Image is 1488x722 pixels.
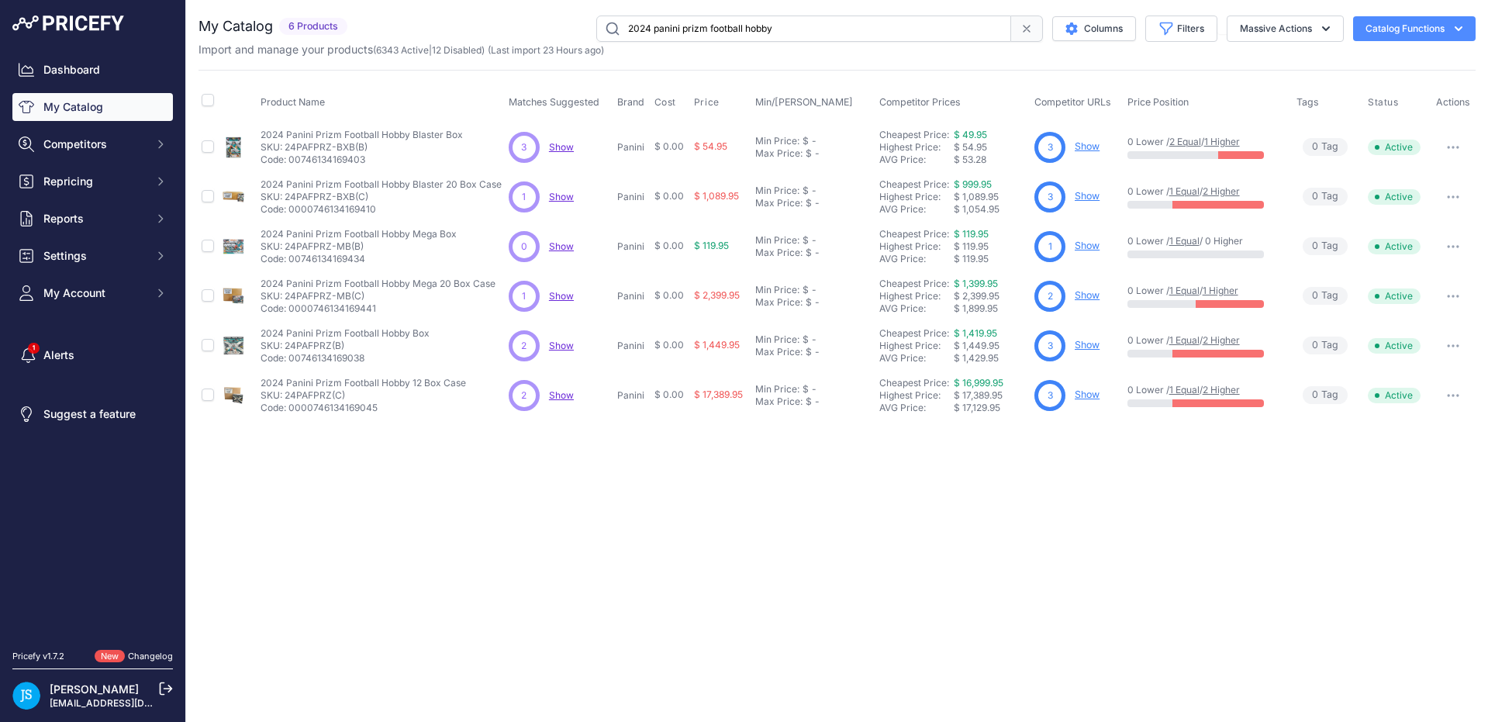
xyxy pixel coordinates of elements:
span: $ 2,399.95 [694,289,740,301]
div: - [812,396,820,408]
a: $ 119.95 [954,228,989,240]
span: Tag [1303,386,1348,404]
span: $ 0.00 [654,240,684,251]
span: 0 [1312,288,1318,303]
div: Max Price: [755,396,803,408]
span: Repricing [43,174,145,189]
div: $ [806,147,812,160]
span: 3 [1048,339,1053,353]
div: Highest Price: [879,240,954,253]
div: $ [803,284,809,296]
p: 2024 Panini Prizm Football Hobby Mega Box [261,228,457,240]
span: Brand [617,96,644,108]
span: Price [694,96,720,109]
span: Active [1368,140,1421,155]
p: 2024 Panini Prizm Football Hobby Mega 20 Box Case [261,278,495,290]
span: Reports [43,211,145,226]
span: 3 [521,140,526,154]
div: $ 1,899.95 [954,302,1028,315]
div: Pricefy v1.7.2 [12,650,64,663]
div: AVG Price: [879,203,954,216]
div: - [812,197,820,209]
span: $ 1,089.95 [954,191,999,202]
a: Show [549,191,574,202]
div: AVG Price: [879,402,954,414]
a: Cheapest Price: [879,327,949,339]
p: 2024 Panini Prizm Football Hobby Blaster Box [261,129,463,141]
span: Settings [43,248,145,264]
span: $ 119.95 [954,240,989,252]
div: $ [803,185,809,197]
a: 1 Higher [1203,285,1238,296]
span: 0 [1312,140,1318,154]
a: Cheapest Price: [879,228,949,240]
a: Show [1075,140,1100,152]
a: 2 Higher [1203,384,1240,396]
nav: Sidebar [12,56,173,631]
span: Competitors [43,136,145,152]
p: 0 Lower / / [1127,136,1282,148]
span: 6 Products [279,18,347,36]
div: - [812,247,820,259]
div: $ 1,429.95 [954,352,1028,364]
span: Show [549,290,574,302]
div: - [809,383,817,396]
button: Repricing [12,168,173,195]
div: - [809,185,817,197]
a: 1 Equal [1169,285,1200,296]
span: Active [1368,239,1421,254]
div: $ [806,247,812,259]
span: $ 0.00 [654,190,684,202]
span: New [95,650,125,663]
input: Search [596,16,1011,42]
p: 0 Lower / / [1127,185,1282,198]
div: $ 119.95 [954,253,1028,265]
div: $ [806,396,812,408]
span: $ 119.95 [694,240,729,251]
div: - [812,346,820,358]
button: Status [1368,96,1402,109]
div: - [812,147,820,160]
span: 0 [1312,338,1318,353]
span: Tag [1303,287,1348,305]
div: Min Price: [755,135,799,147]
a: Suggest a feature [12,400,173,428]
div: Min Price: [755,333,799,346]
span: Tag [1303,188,1348,206]
span: 0 [521,240,527,254]
p: 2024 Panini Prizm Football Hobby Blaster 20 Box Case [261,178,502,191]
span: $ 17,389.95 [954,389,1003,401]
span: 1 [522,190,526,204]
a: 1 Higher [1204,136,1240,147]
span: 2 [1048,289,1053,303]
a: Cheapest Price: [879,278,949,289]
span: 0 [1312,239,1318,254]
p: Panini [617,141,648,154]
span: $ 0.00 [654,339,684,351]
span: My Account [43,285,145,301]
span: $ 0.00 [654,140,684,152]
span: Tag [1303,337,1348,354]
div: Highest Price: [879,389,954,402]
button: Catalog Functions [1353,16,1476,41]
button: My Account [12,279,173,307]
a: Show [1075,339,1100,351]
div: Min Price: [755,383,799,396]
div: Min Price: [755,234,799,247]
div: $ [806,197,812,209]
a: Cheapest Price: [879,377,949,389]
p: Panini [617,389,648,402]
a: Show [549,389,574,401]
p: Code: 00746134169434 [261,253,457,265]
div: $ [803,383,809,396]
span: Tag [1303,237,1348,255]
p: Code: 0000746134169410 [261,203,502,216]
div: $ [803,135,809,147]
div: Max Price: [755,296,803,309]
button: Massive Actions [1227,16,1344,42]
span: 1 [522,289,526,303]
a: 12 Disabled [432,44,482,56]
span: Matches Suggested [509,96,599,108]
